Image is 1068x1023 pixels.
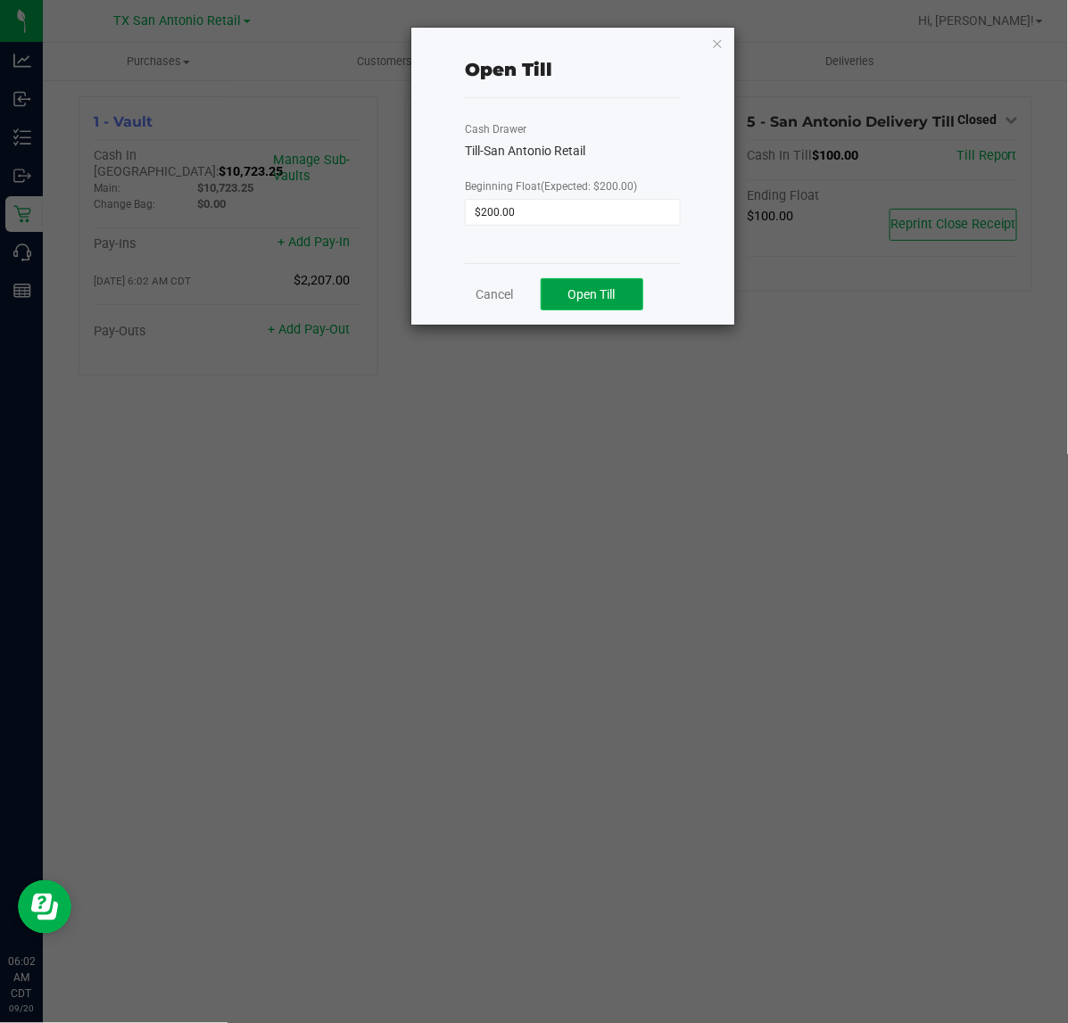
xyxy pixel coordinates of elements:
div: Open Till [465,56,552,83]
span: Beginning Float [465,180,637,193]
button: Open Till [541,278,643,310]
label: Cash Drawer [465,121,526,137]
a: Cancel [476,285,514,304]
span: (Expected: $200.00) [541,180,637,193]
iframe: Resource center [18,880,71,934]
div: Till-San Antonio Retail [465,142,681,161]
span: Open Till [568,287,616,301]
